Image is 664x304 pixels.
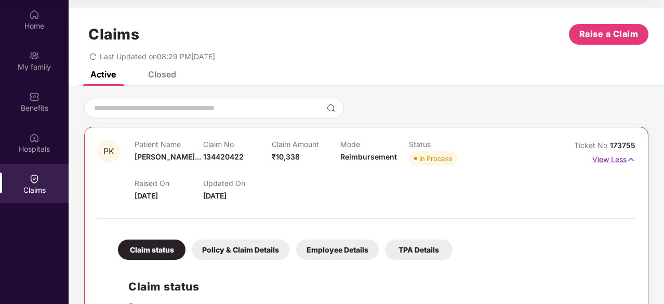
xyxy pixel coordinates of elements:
[409,140,477,149] p: Status
[203,179,272,188] p: Updated On
[569,24,648,45] button: Raise a Claim
[327,104,335,112] img: svg+xml;base64,PHN2ZyBpZD0iU2VhcmNoLTMyeDMyIiB4bWxucz0iaHR0cDovL3d3dy53My5vcmcvMjAwMC9zdmciIHdpZH...
[203,152,244,161] span: 134420422
[29,174,39,184] img: svg+xml;base64,PHN2ZyBpZD0iQ2xhaW0iIHhtbG5zPSJodHRwOi8vd3d3LnczLm9yZy8yMDAwL3N2ZyIgd2lkdGg9IjIwIi...
[203,140,272,149] p: Claim No
[579,28,639,41] span: Raise a Claim
[128,278,625,295] h2: Claim status
[29,133,39,143] img: svg+xml;base64,PHN2ZyBpZD0iSG9zcGl0YWxzIiB4bWxucz0iaHR0cDovL3d3dy53My5vcmcvMjAwMC9zdmciIHdpZHRoPS...
[385,240,453,260] div: TPA Details
[592,151,635,165] p: View Less
[29,50,39,61] img: svg+xml;base64,PHN2ZyB3aWR0aD0iMjAiIGhlaWdodD0iMjAiIHZpZXdCb3g9IjAgMCAyMCAyMCIgZmlsbD0ibm9uZSIgeG...
[29,9,39,20] img: svg+xml;base64,PHN2ZyBpZD0iSG9tZSIgeG1sbnM9Imh0dHA6Ly93d3cudzMub3JnLzIwMDAvc3ZnIiB3aWR0aD0iMjAiIG...
[296,240,379,260] div: Employee Details
[272,140,340,149] p: Claim Amount
[103,147,114,156] span: PK
[135,152,201,161] span: [PERSON_NAME]...
[203,191,227,200] span: [DATE]
[340,152,397,161] span: Reimbursement
[135,191,158,200] span: [DATE]
[29,91,39,102] img: svg+xml;base64,PHN2ZyBpZD0iQmVuZWZpdHMiIHhtbG5zPSJodHRwOi8vd3d3LnczLm9yZy8yMDAwL3N2ZyIgd2lkdGg9Ij...
[627,154,635,165] img: svg+xml;base64,PHN2ZyB4bWxucz0iaHR0cDovL3d3dy53My5vcmcvMjAwMC9zdmciIHdpZHRoPSIxNyIgaGVpZ2h0PSIxNy...
[135,140,203,149] p: Patient Name
[118,240,185,260] div: Claim status
[90,69,116,80] div: Active
[419,153,453,164] div: In Process
[100,52,215,61] span: Last Updated on 08:29 PM[DATE]
[88,25,139,43] h1: Claims
[340,140,409,149] p: Mode
[135,179,203,188] p: Raised On
[272,152,300,161] span: ₹10,338
[610,141,635,150] span: 173755
[574,141,610,150] span: Ticket No
[148,69,176,80] div: Closed
[192,240,289,260] div: Policy & Claim Details
[89,52,97,61] span: redo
